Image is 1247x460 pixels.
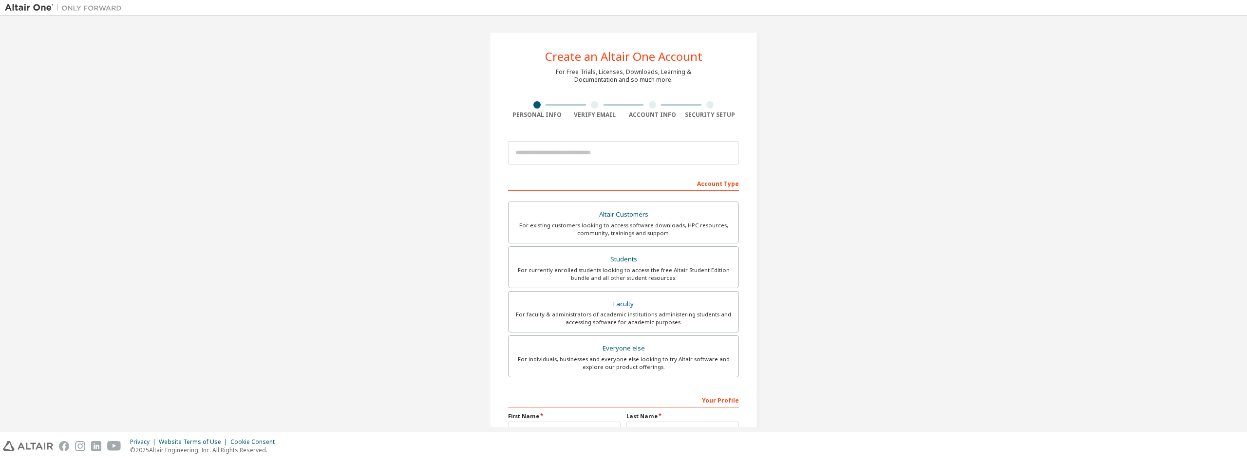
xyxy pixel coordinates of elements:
[159,438,230,446] div: Website Terms of Use
[107,441,121,451] img: youtube.svg
[130,446,281,454] p: © 2025 Altair Engineering, Inc. All Rights Reserved.
[514,342,733,355] div: Everyone else
[626,412,739,420] label: Last Name
[514,266,733,282] div: For currently enrolled students looking to access the free Altair Student Edition bundle and all ...
[508,111,566,119] div: Personal Info
[130,438,159,446] div: Privacy
[3,441,53,451] img: altair_logo.svg
[75,441,85,451] img: instagram.svg
[508,175,739,191] div: Account Type
[681,111,739,119] div: Security Setup
[514,311,733,326] div: For faculty & administrators of academic institutions administering students and accessing softwa...
[91,441,101,451] img: linkedin.svg
[514,297,733,311] div: Faculty
[514,208,733,221] div: Altair Customers
[545,51,702,62] div: Create an Altair One Account
[59,441,69,451] img: facebook.svg
[508,392,739,407] div: Your Profile
[514,253,733,266] div: Students
[230,438,281,446] div: Cookie Consent
[514,221,733,237] div: For existing customers looking to access software downloads, HPC resources, community, trainings ...
[566,111,624,119] div: Verify Email
[514,355,733,371] div: For individuals, businesses and everyone else looking to try Altair software and explore our prod...
[623,111,681,119] div: Account Info
[5,3,127,13] img: Altair One
[508,412,621,420] label: First Name
[556,68,691,84] div: For Free Trials, Licenses, Downloads, Learning & Documentation and so much more.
